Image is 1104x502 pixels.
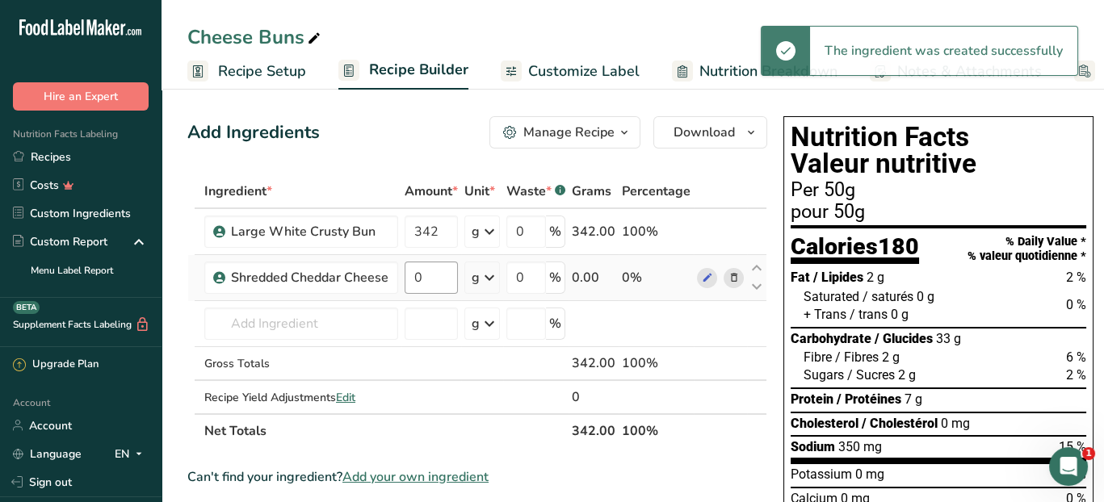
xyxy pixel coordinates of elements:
span: 6 % [1066,349,1086,365]
div: g [472,268,480,287]
span: / trans [850,307,888,322]
span: 15 % [1059,439,1086,454]
span: Amount [405,182,458,201]
span: Saturated [804,289,859,304]
div: Calories [791,235,919,265]
h1: Nutrition Facts Valeur nutritive [791,123,1086,178]
span: 1 [1082,447,1095,460]
div: BETA [13,301,40,314]
span: Sugars [804,367,844,383]
div: 342.00 [572,222,615,241]
div: % Daily Value * % valeur quotidienne * [968,235,1086,263]
span: 0 g [917,289,934,304]
div: Per 50g [791,181,1086,200]
div: 0 [572,387,615,407]
span: 0 mg [941,416,970,431]
span: Sodium [791,439,835,454]
input: Add Ingredient [204,307,398,340]
th: Net Totals [201,413,569,447]
div: g [472,222,480,241]
div: The ingredient was created successfully [810,27,1077,75]
span: Nutrition Breakdown [699,61,837,82]
a: Customize Label [501,53,640,90]
span: 0 % [1066,297,1086,312]
span: Fat [791,270,810,285]
span: Customize Label [528,61,640,82]
a: Recipe Setup [187,53,306,90]
span: + Trans [804,307,846,322]
span: 2 g [898,367,916,383]
span: 0 g [891,307,909,322]
span: 7 g [905,391,922,407]
div: Can't find your ingredient? [187,467,767,487]
span: 2 g [867,270,884,285]
span: Protein [791,391,833,407]
div: 100% [622,353,691,373]
span: 2 g [882,349,900,365]
div: pour 50g [791,203,1086,222]
span: / Lipides [813,270,863,285]
div: Large White Crusty Bun [231,222,388,241]
span: / Fibres [835,349,879,365]
div: Recipe Yield Adjustments [204,389,398,406]
span: 2 % [1066,270,1086,285]
span: 2 % [1066,367,1086,383]
div: Gross Totals [204,355,398,372]
span: Grams [572,182,611,201]
span: Potassium [791,466,852,482]
div: Cheese Buns [187,23,324,52]
div: Upgrade Plan [13,357,99,373]
div: 100% [622,222,691,241]
div: Manage Recipe [523,123,615,142]
span: Recipe Setup [218,61,306,82]
th: 100% [619,413,694,447]
span: Carbohydrate [791,331,871,346]
span: / Cholestérol [862,416,938,431]
span: 33 g [936,331,961,346]
span: Edit [336,390,355,405]
span: Add your own ingredient [342,467,489,487]
span: 350 mg [838,439,882,454]
th: 342.00 [569,413,619,447]
button: Download [653,116,767,149]
a: Recipe Builder [338,52,468,90]
span: / saturés [863,289,913,304]
div: 0% [622,268,691,287]
span: / Glucides [875,331,933,346]
div: EN [115,444,149,463]
div: Shredded Cheddar Cheese [231,268,388,287]
div: 0.00 [572,268,615,287]
span: Recipe Builder [369,59,468,81]
div: Waste [506,182,565,201]
div: g [472,314,480,333]
iframe: Intercom live chat [1049,447,1088,486]
span: Percentage [622,182,691,201]
a: Nutrition Breakdown [672,53,837,90]
a: Language [13,440,82,468]
button: Manage Recipe [489,116,640,149]
span: Unit [464,182,495,201]
div: 342.00 [572,353,615,373]
span: Download [674,123,735,142]
div: Add Ingredients [187,119,320,146]
button: Hire an Expert [13,82,149,111]
span: / Sucres [847,367,895,383]
span: 180 [878,232,919,260]
span: / Protéines [837,391,901,407]
span: Fibre [804,349,832,365]
span: 0 mg [855,466,884,482]
span: Cholesterol [791,416,858,431]
span: Ingredient [204,182,272,201]
div: Custom Report [13,233,107,250]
